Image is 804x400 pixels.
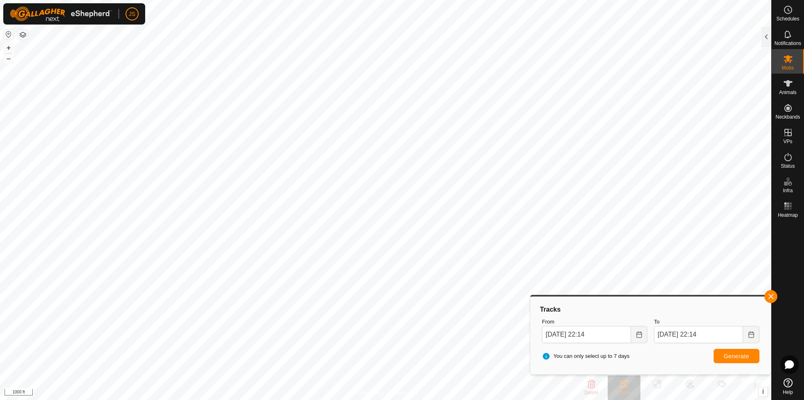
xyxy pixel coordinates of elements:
[353,389,384,397] a: Privacy Policy
[783,188,793,193] span: Infra
[4,43,13,53] button: +
[724,353,749,360] span: Generate
[783,390,793,395] span: Help
[539,305,763,315] div: Tracks
[542,318,647,326] label: From
[772,375,804,398] a: Help
[776,16,799,21] span: Schedules
[779,90,797,95] span: Animals
[762,388,764,395] span: i
[18,30,28,40] button: Map Layers
[4,29,13,39] button: Reset Map
[394,389,418,397] a: Contact Us
[654,318,759,326] label: To
[129,10,135,18] span: JS
[10,7,112,21] img: Gallagher Logo
[743,326,759,343] button: Choose Date
[781,164,795,169] span: Status
[4,54,13,63] button: –
[759,387,768,396] button: i
[783,139,792,144] span: VPs
[782,65,794,70] span: Mobs
[542,352,629,360] span: You can only select up to 7 days
[778,213,798,218] span: Heatmap
[775,115,800,119] span: Neckbands
[714,349,759,363] button: Generate
[775,41,801,46] span: Notifications
[631,326,647,343] button: Choose Date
